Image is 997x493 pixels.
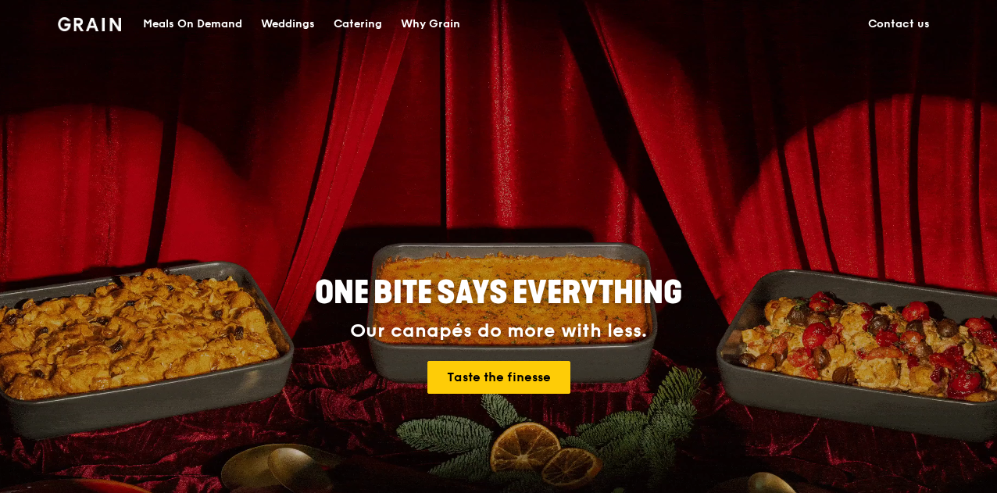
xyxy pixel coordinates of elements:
div: Why Grain [401,1,460,48]
img: Grain [58,17,121,31]
div: Our canapés do more with less. [217,320,780,342]
div: Catering [334,1,382,48]
a: Weddings [252,1,324,48]
div: Weddings [261,1,315,48]
div: Meals On Demand [143,1,242,48]
span: ONE BITE SAYS EVERYTHING [315,274,682,312]
a: Catering [324,1,391,48]
a: Why Grain [391,1,470,48]
a: Taste the finesse [427,361,570,394]
a: Contact us [859,1,939,48]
